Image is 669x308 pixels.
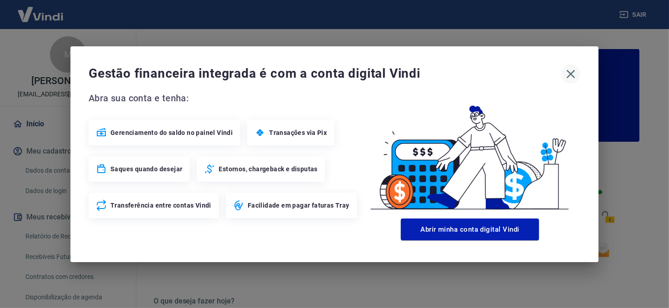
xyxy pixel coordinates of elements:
[110,164,182,174] span: Saques quando desejar
[401,219,539,240] button: Abrir minha conta digital Vindi
[359,91,580,215] img: Good Billing
[110,128,233,137] span: Gerenciamento do saldo no painel Vindi
[110,201,211,210] span: Transferência entre contas Vindi
[248,201,349,210] span: Facilidade em pagar faturas Tray
[269,128,327,137] span: Transações via Pix
[89,65,561,83] span: Gestão financeira integrada é com a conta digital Vindi
[219,164,317,174] span: Estornos, chargeback e disputas
[89,91,359,105] span: Abra sua conta e tenha:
